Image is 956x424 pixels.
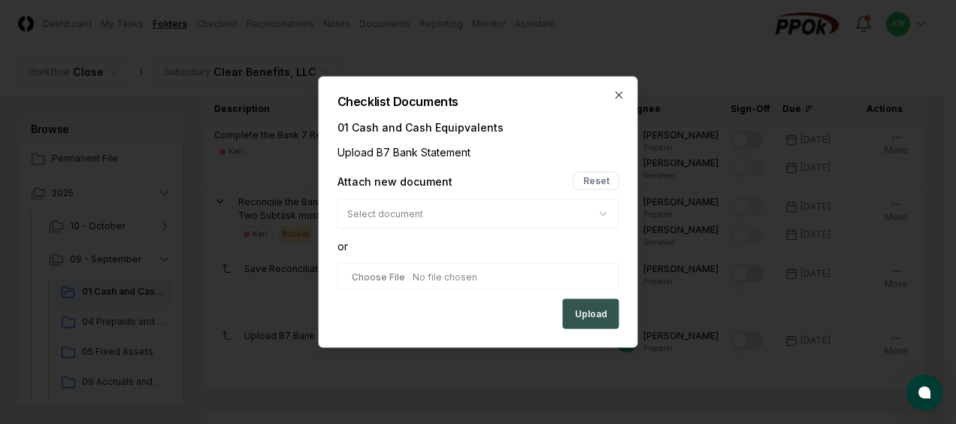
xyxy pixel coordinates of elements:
button: Upload [563,299,619,329]
h2: Checklist Documents [337,95,619,108]
div: 01 Cash and Cash Equipvalents [337,120,619,135]
div: Upload B7 Bank Statement [337,144,619,160]
button: Reset [573,172,619,190]
div: or [337,238,619,254]
div: Attach new document [337,173,452,189]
